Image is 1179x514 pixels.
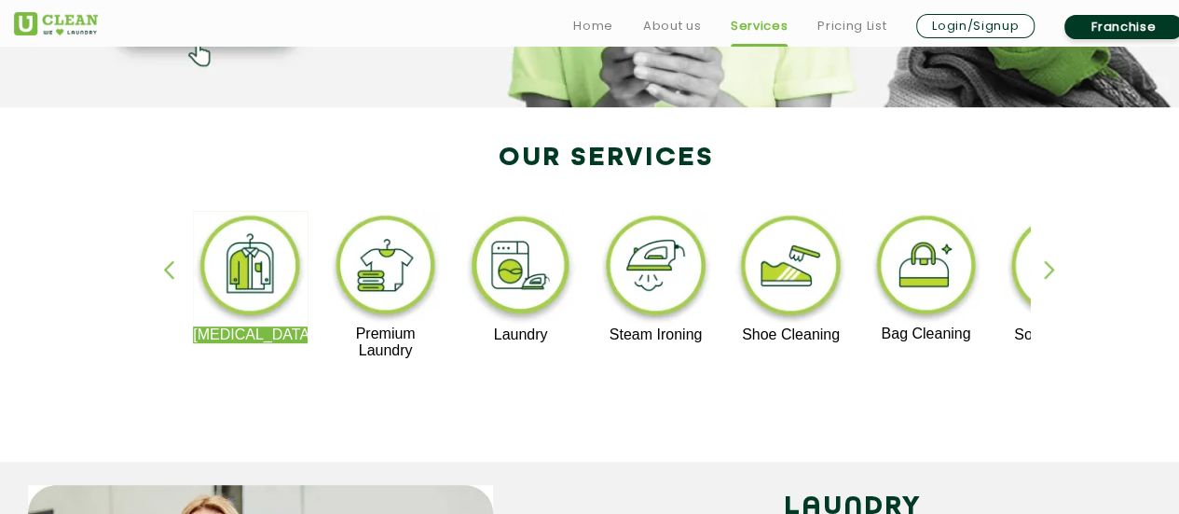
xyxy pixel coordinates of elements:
img: dry_cleaning_11zon.webp [193,211,308,326]
img: shoe_cleaning_11zon.webp [733,211,848,326]
p: [MEDICAL_DATA] [193,326,308,343]
a: Login/Signup [916,14,1035,38]
p: Laundry [463,326,578,343]
p: Sofa Cleaning [1004,326,1118,343]
p: Premium Laundry [328,326,443,359]
a: Pricing List [817,15,886,37]
img: UClean Laundry and Dry Cleaning [14,12,98,35]
a: Services [731,15,788,37]
img: bag_cleaning_11zon.webp [869,211,983,326]
p: Shoe Cleaning [733,326,848,343]
a: Home [573,15,613,37]
p: Steam Ironing [598,326,713,343]
img: premium_laundry_cleaning_11zon.webp [328,211,443,326]
img: laundry_cleaning_11zon.webp [463,211,578,326]
img: sofa_cleaning_11zon.webp [1004,211,1118,326]
a: About us [643,15,701,37]
p: Bag Cleaning [869,326,983,342]
img: steam_ironing_11zon.webp [598,211,713,326]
